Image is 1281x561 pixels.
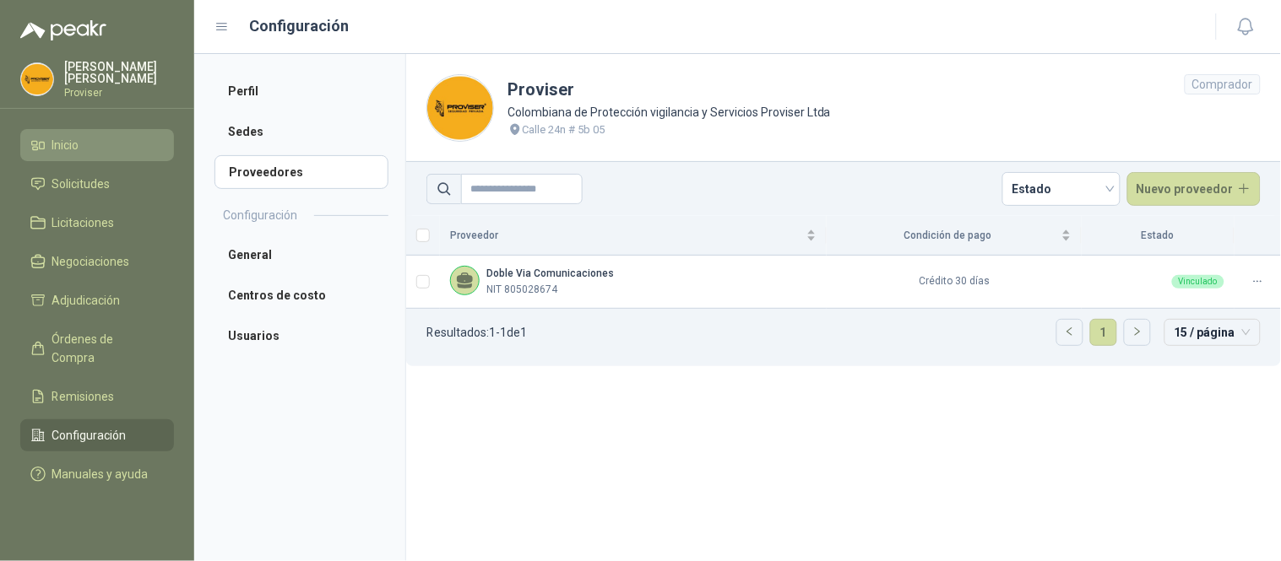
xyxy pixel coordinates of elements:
li: 1 [1090,319,1117,346]
span: left [1065,326,1075,337]
span: Proveedor [450,228,803,244]
b: Doble Via Comunicaciones [486,267,614,279]
p: [PERSON_NAME] [PERSON_NAME] [64,61,174,84]
a: Proveedores [214,155,388,189]
button: right [1125,320,1150,345]
h1: Proviser [508,77,831,103]
div: Vinculado [1172,275,1224,289]
a: Licitaciones [20,207,174,239]
span: Manuales y ayuda [52,465,149,483]
p: NIT 805028674 [486,282,557,298]
a: Remisiones [20,380,174,413]
img: Logo peakr [20,20,106,40]
a: Configuración [20,419,174,451]
p: Colombiana de Protección vigilancia y Servicios Proviser Ltda [508,103,831,121]
a: Manuales y ayuda [20,458,174,490]
p: Calle 24n # 5b 05 [523,121,605,138]
a: Adjudicación [20,284,174,316]
button: Nuevo proveedor [1127,172,1262,206]
span: Negociaciones [52,252,130,271]
td: Crédito 30 días [827,256,1082,309]
span: Solicitudes [52,175,111,193]
li: Página siguiente [1124,319,1151,346]
span: Condición de pago [837,228,1058,244]
p: Proviser [64,88,174,98]
p: Resultados: 1 - 1 de 1 [426,326,527,338]
span: Remisiones [52,387,115,406]
span: Configuración [52,426,127,445]
span: Adjudicación [52,291,121,310]
a: Sedes [214,115,388,148]
span: Estado [1012,176,1110,202]
span: Licitaciones [52,213,115,232]
span: 15 / página [1175,320,1251,345]
a: Perfil [214,74,388,108]
a: 1 [1091,320,1116,345]
a: General [214,238,388,272]
h2: Configuración [223,206,297,224]
img: Company Logo [21,63,53,95]
span: right [1132,326,1143,337]
a: Inicio [20,129,174,161]
div: Comprador [1185,74,1261,94]
th: Estado [1082,216,1235,256]
img: Company Logo [427,75,493,141]
a: Negociaciones [20,245,174,278]
a: Órdenes de Compra [20,323,174,374]
span: Inicio [52,136,79,154]
th: Condición de pago [827,216,1082,256]
div: tamaño de página [1164,319,1261,346]
th: Proveedor [440,216,827,256]
a: Usuarios [214,319,388,353]
h1: Configuración [250,14,350,38]
button: left [1057,320,1083,345]
a: Solicitudes [20,168,174,200]
a: Centros de costo [214,278,388,312]
li: Página anterior [1056,319,1083,346]
span: Órdenes de Compra [52,330,158,367]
